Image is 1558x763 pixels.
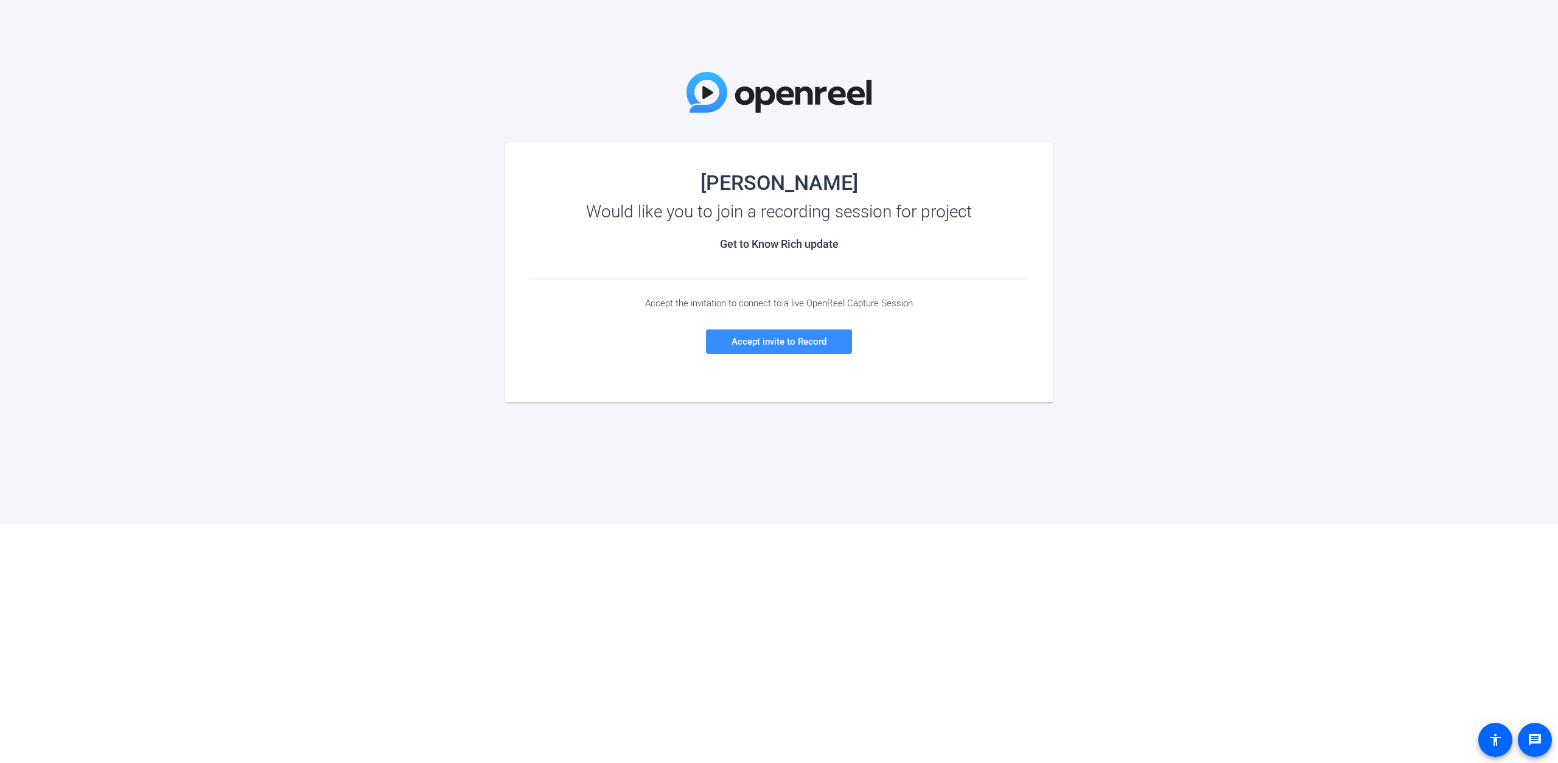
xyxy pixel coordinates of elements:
div: Would like you to join a recording session for project [529,202,1029,222]
mat-icon: message [1528,733,1542,747]
h2: Get to Know Rich update [529,237,1029,251]
div: [PERSON_NAME] [529,173,1029,192]
a: Accept invite to Record [706,329,852,354]
div: Accept the invitation to connect to a live OpenReel Capture Session [529,298,1029,309]
span: Accept invite to Record [732,336,826,347]
img: OpenReel Logo [686,72,872,113]
mat-icon: accessibility [1488,733,1503,747]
